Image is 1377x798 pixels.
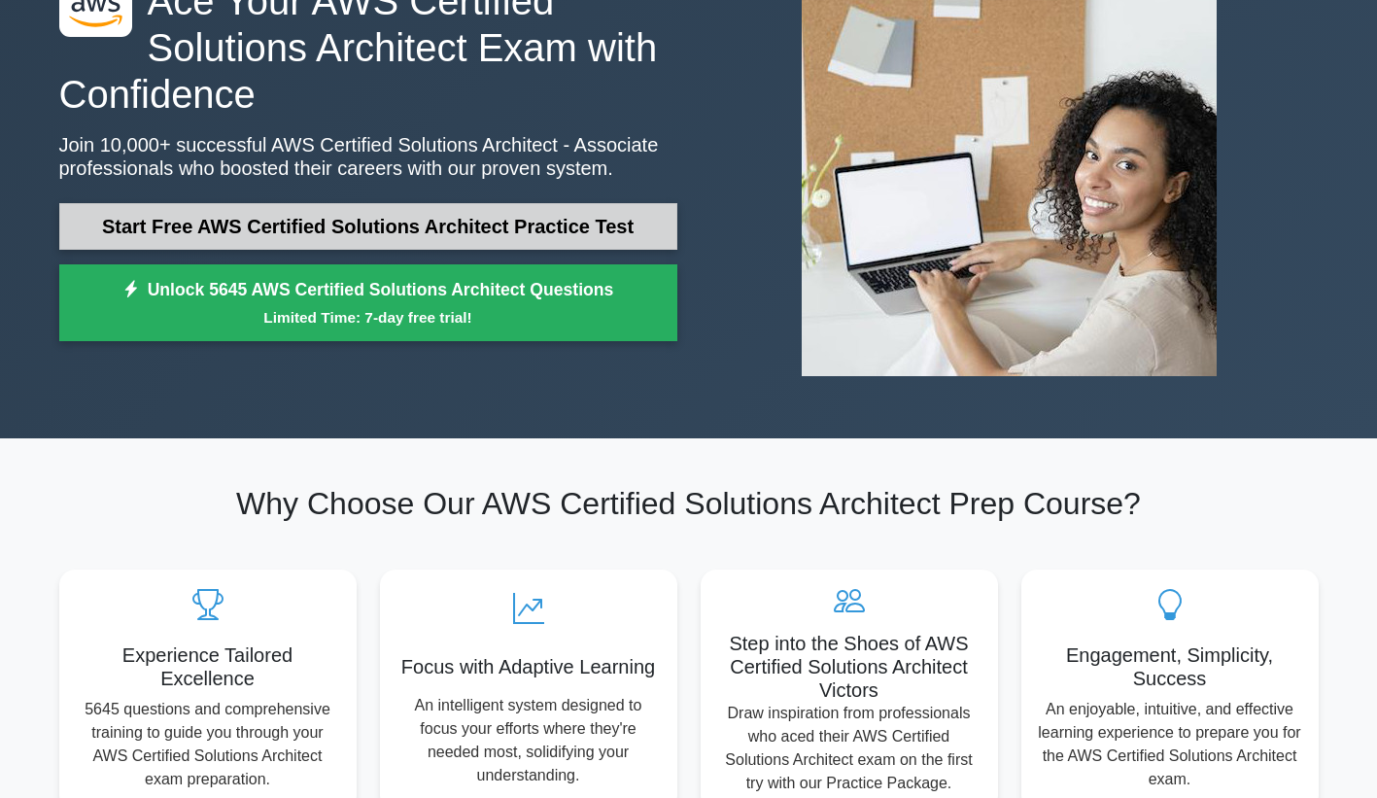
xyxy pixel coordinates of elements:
p: An enjoyable, intuitive, and effective learning experience to prepare you for the AWS Certified S... [1037,698,1303,791]
p: 5645 questions and comprehensive training to guide you through your AWS Certified Solutions Archi... [75,698,341,791]
a: Unlock 5645 AWS Certified Solutions Architect QuestionsLimited Time: 7-day free trial! [59,264,677,342]
p: Draw inspiration from professionals who aced their AWS Certified Solutions Architect exam on the ... [716,702,982,795]
a: Start Free AWS Certified Solutions Architect Practice Test [59,203,677,250]
h5: Step into the Shoes of AWS Certified Solutions Architect Victors [716,632,982,702]
h2: Why Choose Our AWS Certified Solutions Architect Prep Course? [59,485,1319,522]
h5: Focus with Adaptive Learning [396,655,662,678]
p: Join 10,000+ successful AWS Certified Solutions Architect - Associate professionals who boosted t... [59,133,677,180]
h5: Engagement, Simplicity, Success [1037,643,1303,690]
h5: Experience Tailored Excellence [75,643,341,690]
p: An intelligent system designed to focus your efforts where they're needed most, solidifying your ... [396,694,662,787]
small: Limited Time: 7-day free trial! [84,306,653,329]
